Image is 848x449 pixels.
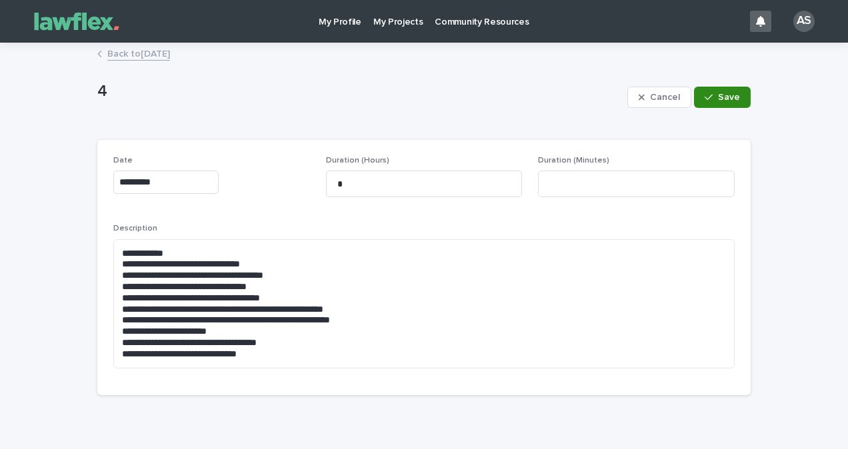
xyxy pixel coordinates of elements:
div: AS [793,11,815,32]
span: Save [718,93,740,102]
p: 4 [97,82,622,101]
img: Gnvw4qrBSHOAfo8VMhG6 [27,8,127,35]
span: Duration (Hours) [326,157,389,165]
span: Date [113,157,133,165]
span: Duration (Minutes) [538,157,609,165]
button: Cancel [627,87,691,108]
button: Save [694,87,751,108]
span: Cancel [650,93,680,102]
a: Back to[DATE] [107,45,170,61]
span: Description [113,224,157,232]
